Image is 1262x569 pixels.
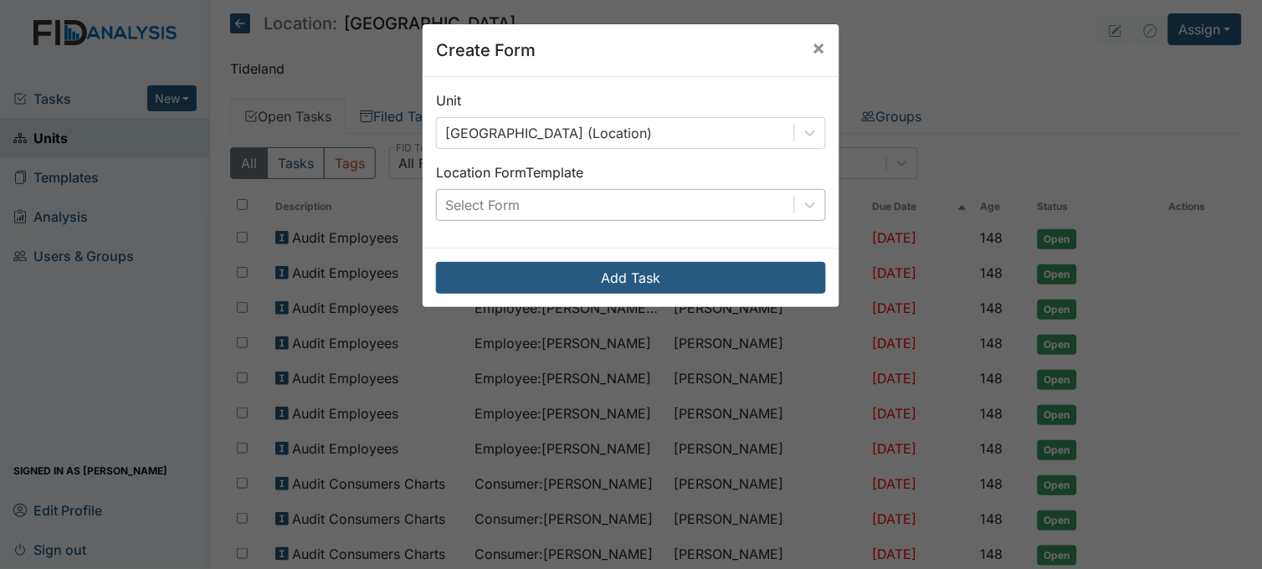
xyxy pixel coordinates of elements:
[799,24,839,71] button: Close
[436,262,826,294] button: Add Task
[436,90,461,110] label: Unit
[436,38,536,63] h5: Create Form
[445,195,520,215] div: Select Form
[813,35,826,59] span: ×
[436,162,583,182] label: Location Form Template
[445,123,652,143] div: [GEOGRAPHIC_DATA] (Location)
